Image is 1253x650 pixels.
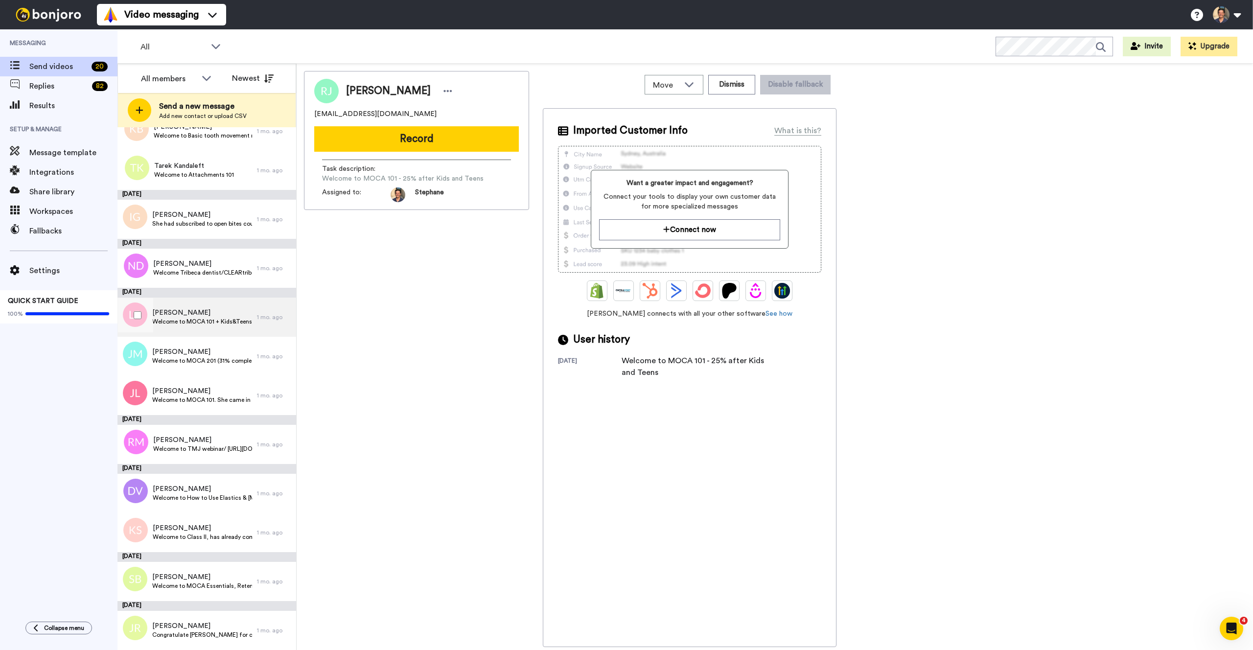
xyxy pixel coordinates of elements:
[225,69,281,88] button: Newest
[774,283,790,299] img: GoHighLevel
[322,187,391,202] span: Assigned to:
[1181,37,1237,56] button: Upgrade
[152,631,252,639] span: Congratulate [PERSON_NAME] for completing CLEAr Discovery Package. He had free access through the...
[123,518,148,542] img: ks.png
[123,567,147,591] img: sb.png
[152,347,252,357] span: [PERSON_NAME]
[124,116,149,141] img: kb.png
[152,210,252,220] span: [PERSON_NAME]
[257,578,291,585] div: 1 mo. ago
[154,161,234,171] span: Tarek Kandaleft
[29,80,88,92] span: Replies
[599,219,780,240] button: Connect now
[558,309,821,319] span: [PERSON_NAME] connects with all your other software
[140,41,206,53] span: All
[257,352,291,360] div: 1 mo. ago
[653,79,679,91] span: Move
[29,61,88,72] span: Send videos
[8,298,78,304] span: QUICK START GUIDE
[154,132,252,139] span: Welcome to Basic tooth movement mechanics
[314,126,519,152] button: Record
[124,430,148,454] img: rm.png
[159,112,247,120] span: Add new contact or upload CSV
[125,156,149,180] img: tk.png
[29,265,117,277] span: Settings
[44,624,84,632] span: Collapse menu
[391,187,405,202] img: da5f5293-2c7b-4288-972f-10acbc376891-1597253892.jpg
[8,310,23,318] span: 100%
[123,342,147,366] img: jm.png
[152,396,252,404] span: Welcome to MOCA 101. She came in with promo code CLEAR123MOCA :-)/Has not accessed the program. T...
[117,239,296,249] div: [DATE]
[123,616,147,640] img: jr.png
[257,392,291,399] div: 1 mo. ago
[141,73,197,85] div: All members
[124,8,199,22] span: Video messaging
[29,100,117,112] span: Results
[117,190,296,200] div: [DATE]
[29,166,117,178] span: Integrations
[117,552,296,562] div: [DATE]
[415,187,444,202] span: Stephane
[573,123,688,138] span: Imported Customer Info
[153,269,252,277] span: Welcome Tribeca dentist/CLEARtribeca50 to MOCA 101
[29,186,117,198] span: Share library
[257,127,291,135] div: 1 mo. ago
[117,288,296,298] div: [DATE]
[117,601,296,611] div: [DATE]
[92,81,108,91] div: 82
[123,381,147,405] img: jl.png
[257,489,291,497] div: 1 mo. ago
[153,259,252,269] span: [PERSON_NAME]
[708,75,755,94] button: Dismiss
[153,533,252,541] span: Welcome to Class II, has already completed [MEDICAL_DATA] and Ectopic
[29,147,117,159] span: Message template
[1240,617,1248,625] span: 4
[117,464,296,474] div: [DATE]
[153,484,252,494] span: [PERSON_NAME]
[589,283,605,299] img: Shopify
[152,308,252,318] span: [PERSON_NAME]
[152,386,252,396] span: [PERSON_NAME]
[622,355,778,378] div: Welcome to MOCA 101 - 25% after Kids and Teens
[152,357,252,365] span: Welcome to MOCA 201 (31% completed on [DATE]) and Troubleshooting 101 (already completed) and Att...
[573,332,630,347] span: User history
[721,283,737,299] img: Patreon
[599,192,780,211] span: Connect your tools to display your own customer data for more specialized messages
[257,529,291,536] div: 1 mo. ago
[117,415,296,425] div: [DATE]
[322,174,484,184] span: Welcome to MOCA 101 - 25% after Kids and Teens
[153,494,252,502] span: Welcome to How to Use Elastics & [MEDICAL_DATA] Mechanics/she completed both within 1-2 weeks
[257,215,291,223] div: 1 mo. ago
[124,254,148,278] img: nd.png
[257,627,291,634] div: 1 mo. ago
[153,445,252,453] span: Welcome to TMJ webinar/ [URL][DOMAIN_NAME][PERSON_NAME]
[599,178,780,188] span: Want a greater impact and engagement?
[152,621,252,631] span: [PERSON_NAME]
[152,572,252,582] span: [PERSON_NAME]
[152,220,252,228] span: She had subscribed to open bites course in the beg of the year and never accessed the course. May...
[159,100,247,112] span: Send a new message
[695,283,711,299] img: ConvertKit
[766,310,792,317] a: See how
[257,441,291,448] div: 1 mo. ago
[152,582,252,590] span: Welcome to MOCA Essentials, Retention, 10 clear aligner Tips and Tricks every dentist should know...
[153,523,252,533] span: [PERSON_NAME]
[669,283,684,299] img: ActiveCampaign
[153,435,252,445] span: [PERSON_NAME]
[322,164,391,174] span: Task description :
[92,62,108,71] div: 20
[1220,617,1243,640] iframe: Intercom live chat
[774,125,821,137] div: What is this?
[1123,37,1171,56] button: Invite
[12,8,85,22] img: bj-logo-header-white.svg
[25,622,92,634] button: Collapse menu
[152,318,252,325] span: Welcome to MOCA 101 + Kids&Teens. She's from [US_STATE] [GEOGRAPHIC_DATA]. She's started MOCA 101...
[346,84,431,98] span: [PERSON_NAME]
[257,313,291,321] div: 1 mo. ago
[257,166,291,174] div: 1 mo. ago
[748,283,764,299] img: Drip
[123,205,147,229] img: ig.png
[616,283,631,299] img: Ontraport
